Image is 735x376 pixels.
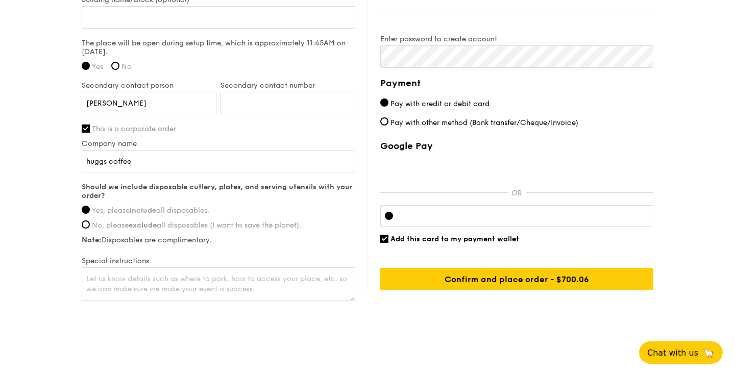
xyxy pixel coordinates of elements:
label: Company name [82,139,355,148]
span: Pay with other method (Bank transfer/Cheque/Invoice) [390,118,578,127]
label: Secondary contact number [220,81,355,90]
h4: Payment [380,76,653,90]
input: Yes, pleaseincludeall disposables. [82,206,90,214]
span: 🦙 [702,347,715,359]
strong: Note: [82,236,102,244]
input: Pay with other method (Bank transfer/Cheque/Invoice) [380,117,388,126]
span: Yes, please all disposables. [92,206,209,215]
span: Chat with us [647,348,698,358]
input: This is a corporate order [82,124,90,133]
input: Confirm and place order - $700.06 [380,268,653,290]
label: The place will be open during setup time, which is approximately 11:45AM on [DATE]. [82,39,355,56]
label: Secondary contact person [82,81,216,90]
p: OR [508,189,526,197]
span: Yes [92,62,103,71]
input: Pay with credit or debit card [380,98,388,107]
label: Special instructions [82,257,355,265]
strong: exclude [129,221,157,230]
strong: include [130,206,156,215]
span: This is a corporate order [92,124,176,133]
label: Enter password to create account [380,35,653,43]
strong: Should we include disposable cutlery, plates, and serving utensils with your order? [82,183,353,200]
input: No, pleaseexcludeall disposables (I want to save the planet). [82,220,90,229]
span: Pay with credit or debit card [390,99,489,108]
label: Google Pay [380,140,653,152]
span: Add this card to my payment wallet [390,235,519,243]
input: No [111,62,119,70]
label: Disposables are complimentary. [82,236,355,244]
button: Chat with us🦙 [639,341,723,364]
span: No [121,62,132,71]
iframe: Secure payment button frame [380,158,653,180]
span: No, please all disposables (I want to save the planet). [92,221,301,230]
input: Yes [82,62,90,70]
